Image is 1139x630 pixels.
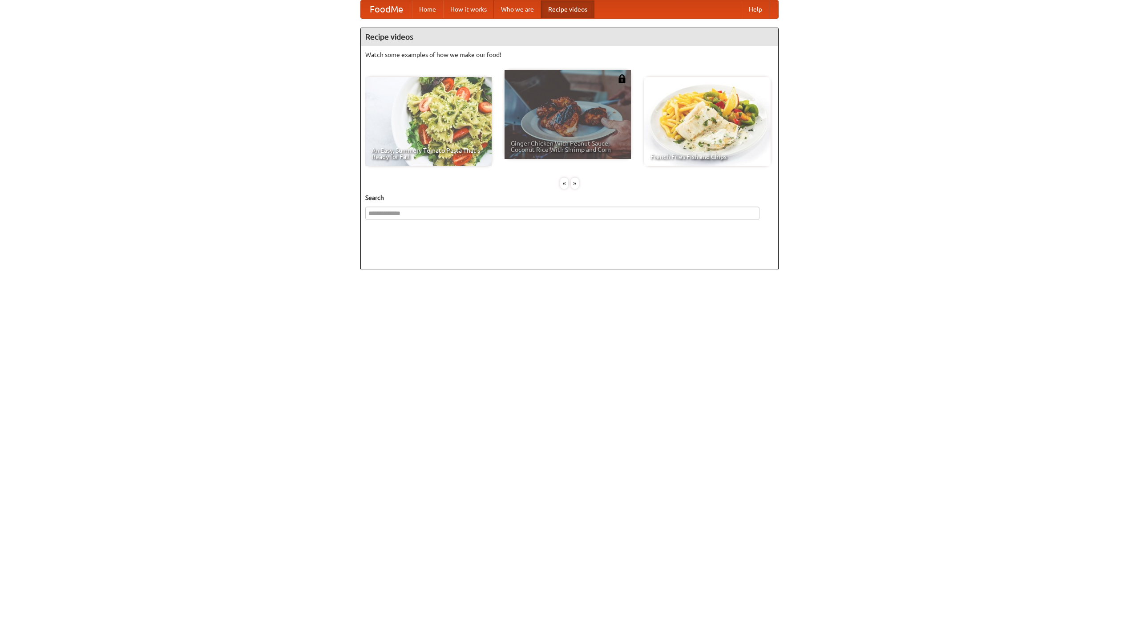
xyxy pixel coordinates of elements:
[494,0,541,18] a: Who we are
[560,178,568,189] div: «
[365,50,774,59] p: Watch some examples of how we make our food!
[365,77,492,166] a: An Easy, Summery Tomato Pasta That's Ready for Fall
[365,193,774,202] h5: Search
[372,147,485,160] span: An Easy, Summery Tomato Pasta That's Ready for Fall
[650,154,764,160] span: French Fries Fish and Chips
[571,178,579,189] div: »
[644,77,771,166] a: French Fries Fish and Chips
[618,74,626,83] img: 483408.png
[361,28,778,46] h4: Recipe videos
[742,0,769,18] a: Help
[412,0,443,18] a: Home
[443,0,494,18] a: How it works
[541,0,594,18] a: Recipe videos
[361,0,412,18] a: FoodMe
